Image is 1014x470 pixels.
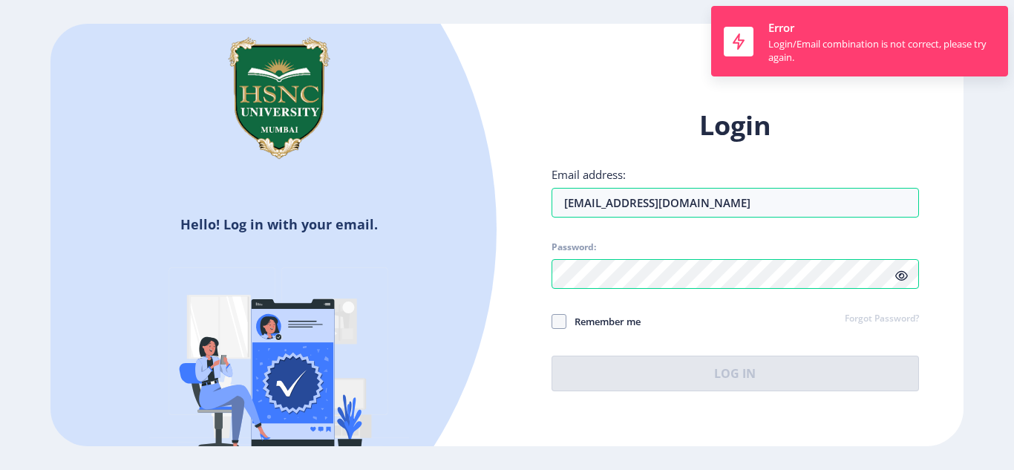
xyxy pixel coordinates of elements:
[566,313,641,330] span: Remember me
[552,356,919,391] button: Log In
[552,167,626,182] label: Email address:
[205,24,353,172] img: hsnc.png
[552,188,919,218] input: Email address
[552,241,596,253] label: Password:
[845,313,919,326] a: Forgot Password?
[768,37,995,64] div: Login/Email combination is not correct, please try again.
[552,108,919,143] h1: Login
[768,20,794,35] span: Error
